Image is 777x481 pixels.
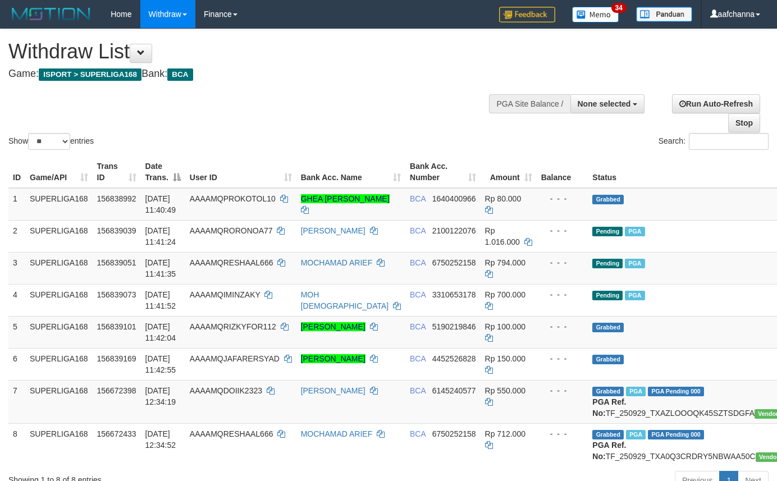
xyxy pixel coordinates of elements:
[8,316,25,348] td: 5
[432,386,476,395] span: Copy 6145240577 to clipboard
[97,429,136,438] span: 156672433
[410,258,426,267] span: BCA
[145,354,176,374] span: [DATE] 11:42:55
[25,348,93,380] td: SUPERLIGA168
[485,226,520,246] span: Rp 1.016.000
[541,193,584,204] div: - - -
[432,258,476,267] span: Copy 6750252158 to clipboard
[141,156,185,188] th: Date Trans.: activate to sort column descending
[8,6,94,22] img: MOTION_logo.png
[97,386,136,395] span: 156672398
[190,194,276,203] span: AAAAMQPROKOTOL10
[25,316,93,348] td: SUPERLIGA168
[190,322,276,331] span: AAAAMQRIZKYFOR112
[145,386,176,406] span: [DATE] 12:34:19
[592,291,623,300] span: Pending
[97,258,136,267] span: 156839051
[185,156,296,188] th: User ID: activate to sort column ascending
[97,194,136,203] span: 156838992
[301,386,365,395] a: [PERSON_NAME]
[301,258,373,267] a: MOCHAMAD ARIEF
[485,290,525,299] span: Rp 700.000
[485,194,522,203] span: Rp 80.000
[432,429,476,438] span: Copy 6750252158 to clipboard
[432,322,476,331] span: Copy 5190219846 to clipboard
[296,156,405,188] th: Bank Acc. Name: activate to sort column ascending
[8,68,507,80] h4: Game: Bank:
[592,227,623,236] span: Pending
[8,40,507,63] h1: Withdraw List
[541,289,584,300] div: - - -
[8,188,25,221] td: 1
[93,156,141,188] th: Trans ID: activate to sort column ascending
[25,188,93,221] td: SUPERLIGA168
[405,156,481,188] th: Bank Acc. Number: activate to sort column ascending
[8,133,94,150] label: Show entries
[190,429,273,438] span: AAAAMQRESHAAL666
[301,290,389,310] a: MOH [DEMOGRAPHIC_DATA]
[592,397,626,418] b: PGA Ref. No:
[8,156,25,188] th: ID
[636,7,692,22] img: panduan.png
[8,220,25,252] td: 2
[410,290,426,299] span: BCA
[8,252,25,284] td: 3
[537,156,588,188] th: Balance
[25,423,93,466] td: SUPERLIGA168
[541,353,584,364] div: - - -
[410,194,426,203] span: BCA
[592,259,623,268] span: Pending
[592,355,624,364] span: Grabbed
[592,195,624,204] span: Grabbed
[485,386,525,395] span: Rp 550.000
[592,441,626,461] b: PGA Ref. No:
[301,322,365,331] a: [PERSON_NAME]
[728,113,760,132] a: Stop
[97,226,136,235] span: 156839039
[190,386,262,395] span: AAAAMQDOIIK2323
[648,430,704,439] span: PGA Pending
[410,386,426,395] span: BCA
[25,156,93,188] th: Game/API: activate to sort column ascending
[8,348,25,380] td: 6
[541,257,584,268] div: - - -
[25,220,93,252] td: SUPERLIGA168
[301,226,365,235] a: [PERSON_NAME]
[626,430,646,439] span: Marked by aafsoycanthlai
[25,284,93,316] td: SUPERLIGA168
[499,7,555,22] img: Feedback.jpg
[592,387,624,396] span: Grabbed
[481,156,537,188] th: Amount: activate to sort column ascending
[625,259,645,268] span: Marked by aafsoycanthlai
[541,225,584,236] div: - - -
[648,387,704,396] span: PGA Pending
[485,354,525,363] span: Rp 150.000
[190,258,273,267] span: AAAAMQRESHAAL666
[570,94,645,113] button: None selected
[190,354,280,363] span: AAAAMQJAFARERSYAD
[145,258,176,278] span: [DATE] 11:41:35
[410,354,426,363] span: BCA
[145,429,176,450] span: [DATE] 12:34:52
[97,290,136,299] span: 156839073
[25,380,93,423] td: SUPERLIGA168
[301,194,390,203] a: GHEA [PERSON_NAME]
[611,3,627,13] span: 34
[432,226,476,235] span: Copy 2100122076 to clipboard
[541,428,584,439] div: - - -
[8,423,25,466] td: 8
[145,194,176,214] span: [DATE] 11:40:49
[167,68,193,81] span: BCA
[8,284,25,316] td: 4
[625,227,645,236] span: Marked by aafsoycanthlai
[626,387,646,396] span: Marked by aafsoycanthlai
[301,429,373,438] a: MOCHAMAD ARIEF
[25,252,93,284] td: SUPERLIGA168
[190,226,273,235] span: AAAAMQRORONOA77
[689,133,769,150] input: Search:
[97,354,136,363] span: 156839169
[572,7,619,22] img: Button%20Memo.svg
[541,385,584,396] div: - - -
[432,354,476,363] span: Copy 4452526828 to clipboard
[97,322,136,331] span: 156839101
